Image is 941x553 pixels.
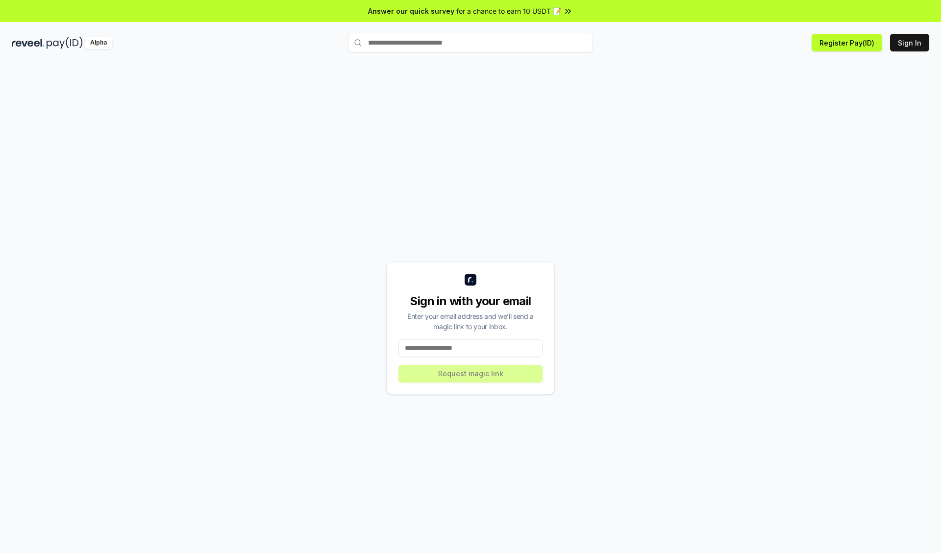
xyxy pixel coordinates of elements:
button: Sign In [890,34,929,51]
img: pay_id [47,37,83,49]
span: for a chance to earn 10 USDT 📝 [456,6,561,16]
span: Answer our quick survey [368,6,454,16]
img: logo_small [465,274,476,286]
div: Sign in with your email [398,293,543,309]
div: Alpha [85,37,112,49]
div: Enter your email address and we’ll send a magic link to your inbox. [398,311,543,332]
img: reveel_dark [12,37,45,49]
button: Register Pay(ID) [812,34,882,51]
